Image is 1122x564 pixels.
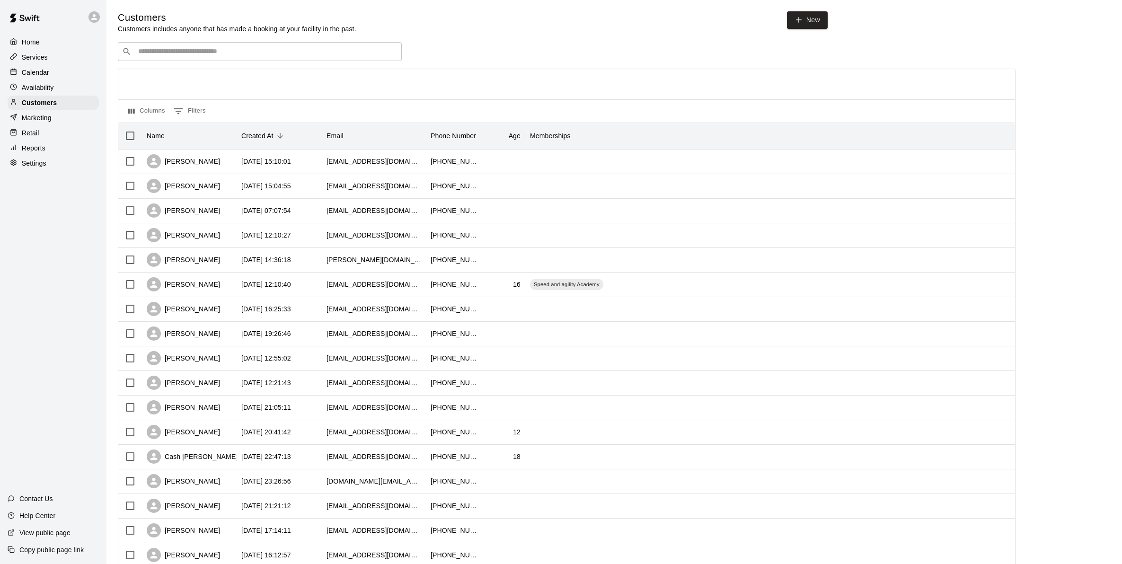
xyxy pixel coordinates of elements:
[147,253,220,267] div: [PERSON_NAME]
[237,123,322,149] div: Created At
[509,123,521,149] div: Age
[8,80,99,95] a: Availability
[327,501,421,511] div: mrama@sonitrolsc.com
[118,24,356,34] p: Customers includes anyone that has made a booking at your facility in the past.
[19,528,71,538] p: View public page
[431,280,478,289] div: +18035727930
[327,230,421,240] div: laurentruslow@gmail.com
[147,123,165,149] div: Name
[8,96,99,110] a: Customers
[147,523,220,538] div: [PERSON_NAME]
[327,181,421,191] div: wdougsaunders@gmail.com
[431,452,478,461] div: +18033078637
[530,281,603,288] span: Speed and agility Academy
[241,501,291,511] div: 2025-05-22 21:21:12
[525,123,667,149] div: Memberships
[431,304,478,314] div: +18034465749
[241,206,291,215] div: 2025-07-18 07:07:54
[327,353,421,363] div: sandyyork@sc.rr.com
[241,329,291,338] div: 2025-06-21 19:26:46
[147,302,220,316] div: [PERSON_NAME]
[483,123,525,149] div: Age
[171,104,208,119] button: Show filters
[22,128,39,138] p: Retail
[431,353,478,363] div: +18036652669
[274,129,287,142] button: Sort
[513,452,521,461] div: 18
[22,37,40,47] p: Home
[241,157,291,166] div: 2025-08-11 15:10:01
[327,550,421,560] div: jbbailey0727@gmail.com
[431,230,478,240] div: +18033519781
[431,255,478,264] div: +18036034965
[513,427,521,437] div: 12
[431,329,478,338] div: +18032694651
[426,123,483,149] div: Phone Number
[241,181,291,191] div: 2025-08-11 15:04:55
[8,141,99,155] a: Reports
[147,425,220,439] div: [PERSON_NAME]
[22,98,57,107] p: Customers
[327,304,421,314] div: grantg25@hotmail.com
[126,104,168,119] button: Select columns
[327,329,421,338] div: reidayana@yahoo.com
[322,123,426,149] div: Email
[147,376,220,390] div: [PERSON_NAME]
[147,326,220,341] div: [PERSON_NAME]
[22,83,54,92] p: Availability
[327,403,421,412] div: vawnvee16@yahoo.com
[147,277,220,291] div: [PERSON_NAME]
[147,548,220,562] div: [PERSON_NAME]
[241,123,274,149] div: Created At
[327,206,421,215] div: jldriver@gmail.com
[8,111,99,125] div: Marketing
[22,143,45,153] p: Reports
[147,474,220,488] div: [PERSON_NAME]
[241,403,291,412] div: 2025-06-04 21:05:11
[241,476,291,486] div: 2025-05-24 23:26:56
[147,449,238,464] div: Cash [PERSON_NAME]
[241,280,291,289] div: 2025-07-16 12:10:40
[22,53,48,62] p: Services
[8,35,99,49] a: Home
[8,156,99,170] div: Settings
[327,157,421,166] div: lsgraham205@gmail.com
[241,353,291,363] div: 2025-06-21 12:55:02
[431,526,478,535] div: +18034292187
[513,280,521,289] div: 16
[241,230,291,240] div: 2025-07-17 12:10:27
[431,427,478,437] div: +18034144361
[431,403,478,412] div: +13057476585
[530,123,571,149] div: Memberships
[327,255,421,264] div: brad.shell@gmail.com
[241,550,291,560] div: 2025-05-20 16:12:57
[8,50,99,64] a: Services
[147,351,220,365] div: [PERSON_NAME]
[241,427,291,437] div: 2025-05-31 20:41:42
[530,279,603,290] div: Speed and agility Academy
[147,499,220,513] div: [PERSON_NAME]
[431,550,478,560] div: +18038218656
[241,255,291,264] div: 2025-07-16 14:36:18
[147,228,220,242] div: [PERSON_NAME]
[327,526,421,535] div: sawyermt1@gmail.com
[8,65,99,79] div: Calendar
[787,11,828,29] a: New
[431,501,478,511] div: +18036030321
[431,206,478,215] div: +17708001639
[147,154,220,168] div: [PERSON_NAME]
[147,400,220,414] div: [PERSON_NAME]
[327,427,421,437] div: gcreel54@gmail.com
[241,378,291,388] div: 2025-06-05 12:21:43
[431,181,478,191] div: +18036223743
[431,378,478,388] div: +15409052624
[241,304,291,314] div: 2025-06-28 16:25:33
[118,11,356,24] h5: Customers
[8,126,99,140] a: Retail
[327,280,421,289] div: jackmhinks@gmail.com
[241,526,291,535] div: 2025-05-20 17:14:11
